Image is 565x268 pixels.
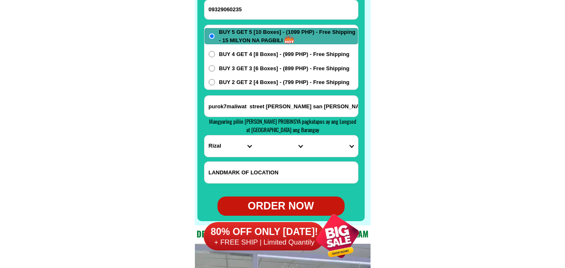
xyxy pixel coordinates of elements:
[256,135,307,157] select: Select district
[209,79,215,85] input: BUY 2 GET 2 [4 Boxes] - (799 PHP) - Free Shipping
[204,238,325,247] h6: + FREE SHIP | Limited Quantily
[219,64,350,73] span: BUY 3 GET 3 [6 Boxes] - (899 PHP) - Free Shipping
[209,33,215,39] input: BUY 5 GET 5 [10 Boxes] - (1099 PHP) - Free Shipping - 15 MILYON NA PAGBILI
[219,78,350,87] span: BUY 2 GET 2 [4 Boxes] - (799 PHP) - Free Shipping
[209,117,356,134] span: Mangyaring piliin [PERSON_NAME] PROBINSYA pagkatapos ay ang Lungsod at [GEOGRAPHIC_DATA] ang Bara...
[205,96,358,117] input: Input address
[205,162,358,183] input: Input LANDMARKOFLOCATION
[205,135,256,157] select: Select province
[307,135,358,157] select: Select commune
[195,227,371,240] h2: Dedicated and professional consulting team
[217,198,345,214] div: ORDER NOW
[219,50,350,59] span: BUY 4 GET 4 [8 Boxes] - (999 PHP) - Free Shipping
[209,65,215,71] input: BUY 3 GET 3 [6 Boxes] - (899 PHP) - Free Shipping
[209,51,215,57] input: BUY 4 GET 4 [8 Boxes] - (999 PHP) - Free Shipping
[219,28,358,44] span: BUY 5 GET 5 [10 Boxes] - (1099 PHP) - Free Shipping - 15 MILYON NA PAGBILI
[204,226,325,238] h6: 80% OFF ONLY [DATE]!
